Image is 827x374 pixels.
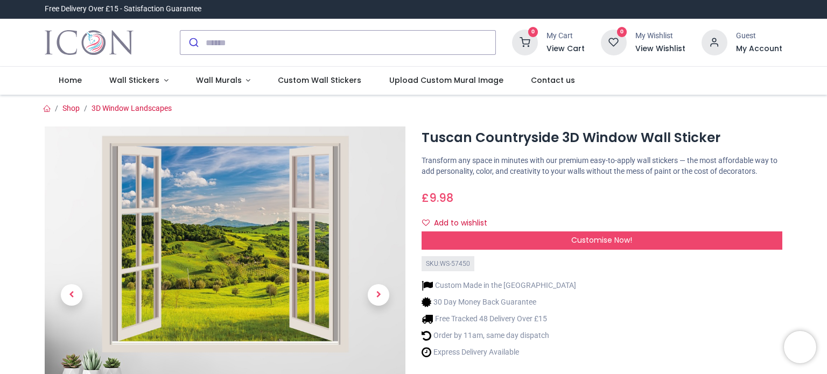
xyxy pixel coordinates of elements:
[422,330,576,341] li: Order by 11am, same day dispatch
[531,75,575,86] span: Contact us
[601,38,627,46] a: 0
[556,4,782,15] iframe: Customer reviews powered by Trustpilot
[422,347,576,358] li: Express Delivery Available
[45,27,134,58] img: Icon Wall Stickers
[422,214,496,232] button: Add to wishlistAdd to wishlist
[546,44,585,54] a: View Cart
[635,44,685,54] a: View Wishlist
[546,31,585,41] div: My Cart
[512,38,538,46] a: 0
[784,331,816,363] iframe: Brevo live chat
[528,27,538,37] sup: 0
[45,27,134,58] a: Logo of Icon Wall Stickers
[736,31,782,41] div: Guest
[59,75,82,86] span: Home
[45,4,201,15] div: Free Delivery Over £15 - Satisfaction Guarantee
[736,44,782,54] a: My Account
[422,190,453,206] span: £
[617,27,627,37] sup: 0
[61,284,82,306] span: Previous
[429,190,453,206] span: 9.98
[196,75,242,86] span: Wall Murals
[62,104,80,112] a: Shop
[95,67,182,95] a: Wall Stickers
[422,219,430,227] i: Add to wishlist
[368,284,389,306] span: Next
[422,129,782,147] h1: Tuscan Countryside 3D Window Wall Sticker
[389,75,503,86] span: Upload Custom Mural Image
[422,297,576,308] li: 30 Day Money Back Guarantee
[92,104,172,112] a: 3D Window Landscapes
[422,280,576,291] li: Custom Made in the [GEOGRAPHIC_DATA]
[635,31,685,41] div: My Wishlist
[422,156,782,177] p: Transform any space in minutes with our premium easy-to-apply wall stickers — the most affordable...
[182,67,264,95] a: Wall Murals
[278,75,361,86] span: Custom Wall Stickers
[571,235,632,245] span: Customise Now!
[180,31,206,54] button: Submit
[422,313,576,324] li: Free Tracked 48 Delivery Over £15
[422,256,474,272] div: SKU: WS-57450
[109,75,159,86] span: Wall Stickers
